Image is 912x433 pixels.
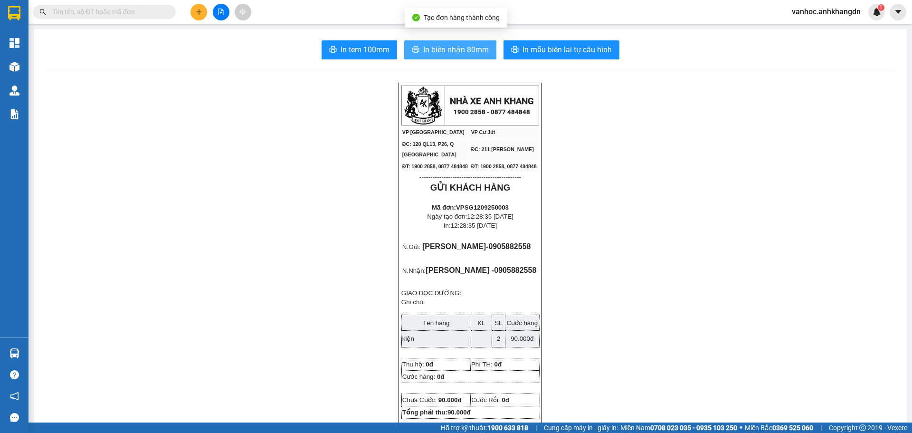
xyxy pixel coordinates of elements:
[9,38,19,48] img: dashboard-icon
[322,40,397,59] button: printerIn tem 100mm
[494,361,502,368] span: 0đ
[471,164,537,169] span: ĐT: 1900 2858, 0877 484848
[494,319,502,327] span: SL
[401,289,461,297] span: GIAO DỌC ĐƯỜNG:
[444,222,497,229] span: In:
[471,361,493,368] span: Phí TH:
[620,423,737,433] span: Miền Nam
[8,42,104,56] div: 0905882270
[878,4,884,11] sup: 1
[402,267,426,274] span: N.Nhận:
[402,164,468,169] span: ĐT: 1900 2858, 0877 484848
[820,423,822,433] span: |
[10,392,19,401] span: notification
[490,423,524,428] span: NV tạo đơn
[404,87,442,125] img: logo
[879,4,883,11] span: 1
[522,44,612,56] span: In mẫu biên lai tự cấu hình
[9,348,19,358] img: warehouse-icon
[8,9,23,19] span: Gửi:
[740,426,742,430] span: ⚪️
[535,423,537,433] span: |
[218,9,224,15] span: file-add
[456,204,509,211] span: VPSG1209250003
[422,242,486,250] span: [PERSON_NAME]
[9,86,19,96] img: warehouse-icon
[39,9,46,15] span: search
[8,31,104,42] div: Cửa [PERSON_NAME]
[506,319,538,327] span: Cước hàng
[441,423,528,433] span: Hỗ trợ kỹ thuật:
[471,129,495,135] span: VP Cư Jút
[412,46,419,55] span: printer
[419,173,521,181] span: ----------------------------------------------
[432,204,509,211] strong: Mã đơn:
[467,213,513,220] span: 12:28:35 [DATE]
[423,319,449,327] span: Tên hàng
[239,9,246,15] span: aim
[511,335,533,342] span: 90.000đ
[544,423,618,433] span: Cung cấp máy in - giấy in:
[437,373,445,380] span: 0đ
[430,183,510,192] strong: GỬI KHÁCH HÀNG
[111,42,187,56] div: 0905882270
[772,424,813,432] strong: 0369 525 060
[8,6,20,20] img: logo-vxr
[784,6,868,18] span: vanhoc.anhkhangdn
[488,242,531,250] span: 0905882558
[111,19,187,42] div: Cửa [PERSON_NAME]
[873,8,881,16] img: icon-new-feature
[412,14,420,21] span: check-circle
[52,7,164,17] input: Tìm tên, số ĐT hoặc mã đơn
[494,266,536,274] span: 0905882558
[10,370,19,379] span: question-circle
[190,4,207,20] button: plus
[424,14,500,21] span: Tạo đơn hàng thành công
[454,108,530,115] strong: 1900 2858 - 0877 484848
[341,44,389,56] span: In tem 100mm
[402,373,435,380] span: Cước hàng:
[111,9,134,19] span: Nhận:
[421,423,456,428] span: Người gửi hàng
[859,424,866,431] span: copyright
[401,298,425,306] span: Ghi chú:
[402,243,420,250] span: N.Gửi:
[10,413,19,422] span: message
[450,96,534,106] strong: NHÀ XE ANH KHANG
[111,8,187,19] div: VP Cư Jút
[423,44,489,56] span: In biên nhận 80mm
[497,335,500,342] span: 2
[890,4,906,20] button: caret-down
[235,4,251,20] button: aim
[745,423,813,433] span: Miền Bắc
[402,361,424,368] span: Thu hộ:
[471,396,509,404] span: Cước Rồi:
[426,361,433,368] span: 0đ
[9,109,19,119] img: solution-icon
[402,396,462,404] span: Chưa Cước:
[471,146,534,152] span: ĐC: 211 [PERSON_NAME]
[427,213,513,220] span: Ngày tạo đơn:
[438,396,462,404] span: 90.000đ
[426,266,536,274] span: [PERSON_NAME] -
[503,40,619,59] button: printerIn mẫu biên lai tự cấu hình
[8,8,104,31] div: VP [GEOGRAPHIC_DATA]
[213,4,229,20] button: file-add
[402,335,414,342] span: kiện
[447,409,471,416] span: 90.000đ
[511,46,519,55] span: printer
[402,141,456,157] span: ĐC: 120 QL13, P26, Q [GEOGRAPHIC_DATA]
[9,62,19,72] img: warehouse-icon
[486,242,531,250] span: -
[329,46,337,55] span: printer
[402,129,465,135] span: VP [GEOGRAPHIC_DATA]
[402,409,471,416] strong: Tổng phải thu:
[650,424,737,432] strong: 0708 023 035 - 0935 103 250
[894,8,902,16] span: caret-down
[487,424,528,432] strong: 1900 633 818
[451,222,497,229] span: 12:28:35 [DATE]
[110,61,188,85] div: 250.000
[110,61,131,84] span: Chưa cước :
[196,9,202,15] span: plus
[404,40,496,59] button: printerIn biên nhận 80mm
